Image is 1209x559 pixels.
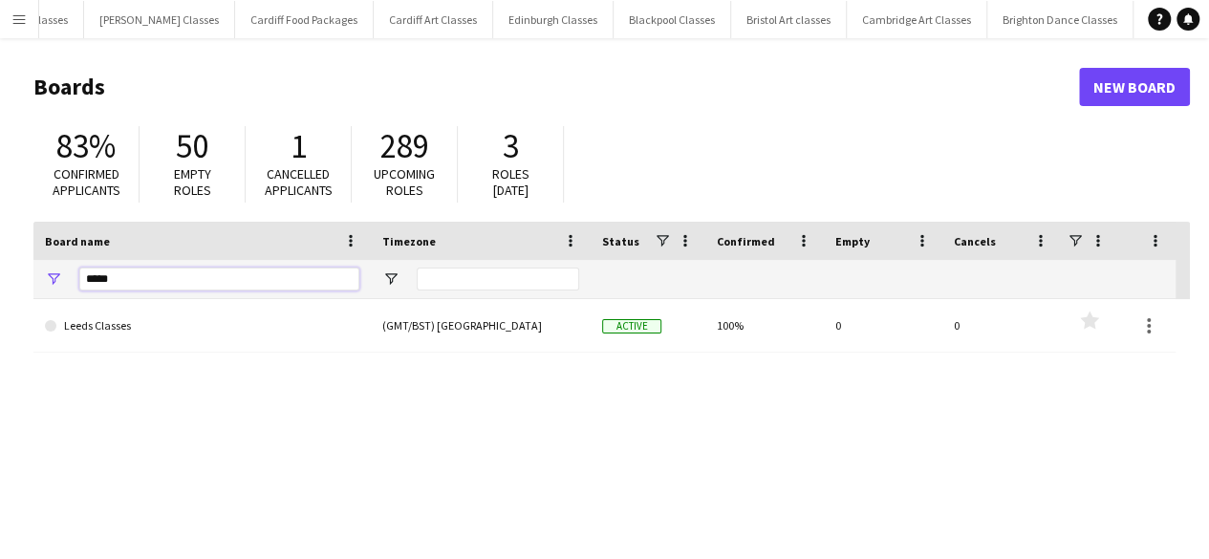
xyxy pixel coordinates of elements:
[382,270,399,288] button: Open Filter Menu
[56,125,116,167] span: 83%
[614,1,731,38] button: Blackpool Classes
[265,165,333,199] span: Cancelled applicants
[731,1,847,38] button: Bristol Art classes
[380,125,429,167] span: 289
[291,125,307,167] span: 1
[1079,68,1190,106] a: New Board
[493,1,614,38] button: Edinburgh Classes
[176,125,208,167] span: 50
[847,1,987,38] button: Cambridge Art Classes
[492,165,529,199] span: Roles [DATE]
[602,234,639,248] span: Status
[235,1,374,38] button: Cardiff Food Packages
[374,1,493,38] button: Cardiff Art Classes
[33,73,1079,101] h1: Boards
[84,1,235,38] button: [PERSON_NAME] Classes
[835,234,870,248] span: Empty
[174,165,211,199] span: Empty roles
[987,1,1133,38] button: Brighton Dance Classes
[954,234,996,248] span: Cancels
[45,234,110,248] span: Board name
[717,234,775,248] span: Confirmed
[371,299,591,352] div: (GMT/BST) [GEOGRAPHIC_DATA]
[45,299,359,353] a: Leeds Classes
[79,268,359,290] input: Board name Filter Input
[503,125,519,167] span: 3
[45,270,62,288] button: Open Filter Menu
[824,299,942,352] div: 0
[417,268,579,290] input: Timezone Filter Input
[705,299,824,352] div: 100%
[382,234,436,248] span: Timezone
[942,299,1061,352] div: 0
[374,165,435,199] span: Upcoming roles
[53,165,120,199] span: Confirmed applicants
[602,319,661,333] span: Active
